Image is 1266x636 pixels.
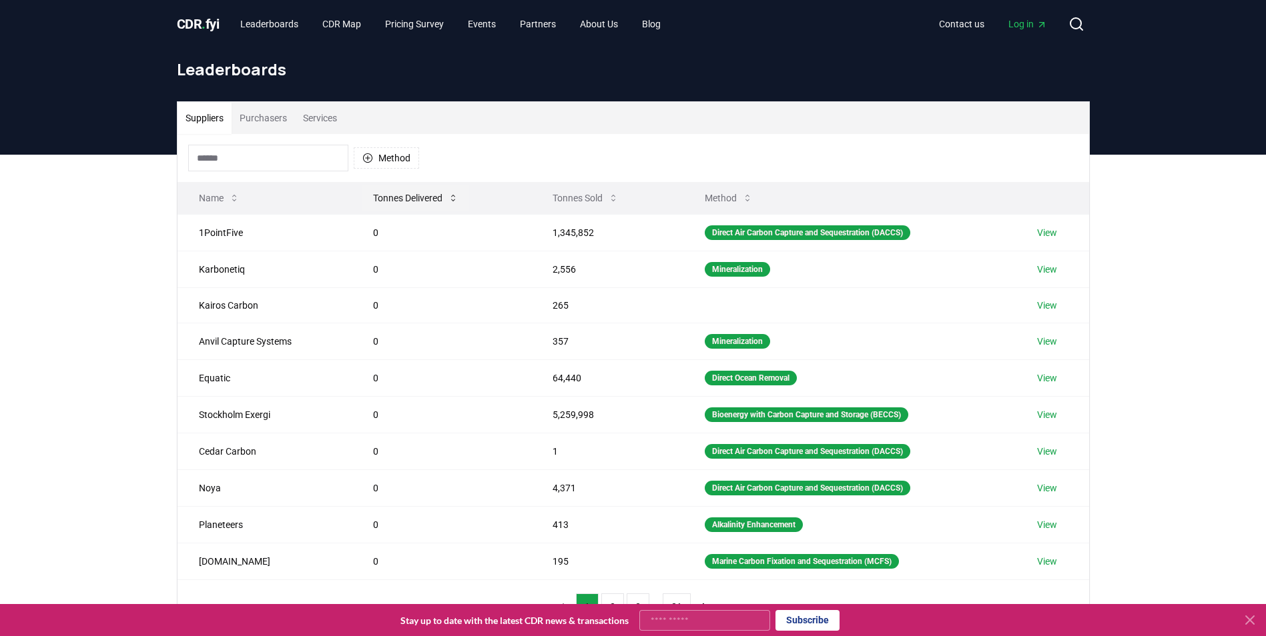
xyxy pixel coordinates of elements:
td: Anvil Capture Systems [178,323,352,359]
td: 4,371 [531,469,683,506]
a: View [1037,226,1057,239]
a: Log in [998,12,1058,36]
a: Blog [631,12,671,36]
li: ... [652,599,660,615]
td: 0 [352,323,531,359]
button: 1 [576,593,599,620]
div: Marine Carbon Fixation and Sequestration (MCFS) [705,554,899,569]
button: Method [694,185,763,211]
td: Kairos Carbon [178,287,352,323]
button: Services [295,102,345,134]
div: Mineralization [705,334,770,349]
a: Events [457,12,507,36]
button: Suppliers [178,102,232,134]
td: 0 [352,214,531,251]
button: 21 [663,593,691,620]
td: 0 [352,287,531,323]
nav: Main [928,12,1058,36]
button: Purchasers [232,102,295,134]
a: About Us [569,12,629,36]
td: Karbonetiq [178,251,352,287]
button: 2 [601,593,624,620]
a: View [1037,299,1057,312]
a: CDR Map [312,12,372,36]
td: Cedar Carbon [178,433,352,469]
div: Direct Air Carbon Capture and Sequestration (DACCS) [705,481,910,495]
button: Tonnes Sold [542,185,629,211]
a: View [1037,518,1057,531]
a: CDR.fyi [177,15,220,33]
div: Alkalinity Enhancement [705,517,803,532]
div: Mineralization [705,262,770,277]
a: View [1037,481,1057,495]
a: View [1037,445,1057,458]
a: View [1037,263,1057,276]
a: Contact us [928,12,995,36]
a: Partners [509,12,567,36]
div: Bioenergy with Carbon Capture and Storage (BECCS) [705,407,908,422]
td: 0 [352,396,531,433]
td: 64,440 [531,359,683,396]
td: 0 [352,359,531,396]
td: 265 [531,287,683,323]
button: Name [188,185,250,211]
td: Planeteers [178,506,352,543]
td: 0 [352,469,531,506]
a: View [1037,335,1057,348]
span: CDR fyi [177,16,220,32]
td: Noya [178,469,352,506]
h1: Leaderboards [177,59,1090,80]
button: next page [693,593,716,620]
td: 1 [531,433,683,469]
td: 0 [352,543,531,579]
a: View [1037,371,1057,385]
div: Direct Ocean Removal [705,371,797,385]
button: 3 [627,593,649,620]
td: 5,259,998 [531,396,683,433]
div: Direct Air Carbon Capture and Sequestration (DACCS) [705,225,910,240]
a: View [1037,408,1057,421]
div: Direct Air Carbon Capture and Sequestration (DACCS) [705,444,910,459]
button: Method [354,147,419,169]
a: View [1037,555,1057,568]
nav: Main [230,12,671,36]
span: Log in [1008,17,1047,31]
button: Tonnes Delivered [362,185,469,211]
td: 0 [352,506,531,543]
td: 1,345,852 [531,214,683,251]
td: Equatic [178,359,352,396]
td: 2,556 [531,251,683,287]
span: . [202,16,206,32]
td: 1PointFive [178,214,352,251]
a: Pricing Survey [374,12,454,36]
td: Stockholm Exergi [178,396,352,433]
td: 0 [352,433,531,469]
td: 357 [531,323,683,359]
td: [DOMAIN_NAME] [178,543,352,579]
td: 195 [531,543,683,579]
td: 0 [352,251,531,287]
a: Leaderboards [230,12,309,36]
td: 413 [531,506,683,543]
